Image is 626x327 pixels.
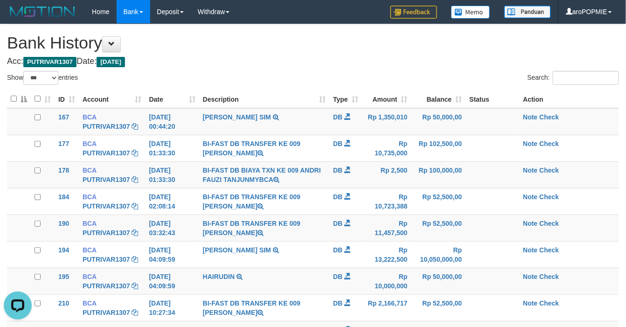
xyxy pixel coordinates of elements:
[83,140,97,147] span: BCA
[7,34,619,52] h1: Bank History
[411,108,466,135] td: Rp 50,000,00
[411,215,466,241] td: Rp 52,500,00
[146,241,199,268] td: [DATE] 04:09:59
[390,6,437,19] img: Feedback.jpg
[333,167,342,174] span: DB
[362,215,411,241] td: Rp 11,457,500
[362,268,411,294] td: Rp 10,000,000
[31,90,55,108] th: : activate to sort column ascending
[540,299,559,307] a: Check
[83,123,130,130] a: PUTRIVAR1307
[199,215,329,241] td: BI-FAST DB TRANSFER KE 009 [PERSON_NAME]
[523,246,538,254] a: Note
[83,309,130,316] a: PUTRIVAR1307
[523,113,538,121] a: Note
[83,246,97,254] span: BCA
[540,140,559,147] a: Check
[83,167,97,174] span: BCA
[58,273,69,280] span: 195
[362,108,411,135] td: Rp 1,350,010
[411,294,466,321] td: Rp 52,500,00
[146,135,199,161] td: [DATE] 01:33:30
[132,282,139,290] a: Copy PUTRIVAR1307 to clipboard
[146,108,199,135] td: [DATE] 00:44:20
[333,273,342,280] span: DB
[79,90,146,108] th: Account: activate to sort column ascending
[333,113,342,121] span: DB
[362,188,411,215] td: Rp 10,723,388
[362,135,411,161] td: Rp 10,735,000
[540,246,559,254] a: Check
[83,176,130,183] a: PUTRIVAR1307
[362,294,411,321] td: Rp 2,166,717
[199,90,329,108] th: Description: activate to sort column ascending
[58,167,69,174] span: 178
[466,90,520,108] th: Status
[203,273,235,280] a: HAIRUDIN
[411,268,466,294] td: Rp 50,000,00
[540,193,559,201] a: Check
[7,90,31,108] th: : activate to sort column descending
[540,273,559,280] a: Check
[333,299,342,307] span: DB
[83,282,130,290] a: PUTRIVAR1307
[83,273,97,280] span: BCA
[132,256,139,263] a: Copy PUTRIVAR1307 to clipboard
[362,241,411,268] td: Rp 13,222,500
[132,309,139,316] a: Copy PUTRIVAR1307 to clipboard
[523,140,538,147] a: Note
[203,246,271,254] a: [PERSON_NAME] SIM
[451,6,490,19] img: Button%20Memo.svg
[523,220,538,227] a: Note
[132,202,139,210] a: Copy PUTRIVAR1307 to clipboard
[520,90,619,108] th: Action
[329,90,362,108] th: Type: activate to sort column ascending
[58,193,69,201] span: 184
[132,229,139,237] a: Copy PUTRIVAR1307 to clipboard
[83,299,97,307] span: BCA
[4,4,32,32] button: Open LiveChat chat widget
[199,188,329,215] td: BI-FAST DB TRANSFER KE 009 [PERSON_NAME]
[411,90,466,108] th: Balance: activate to sort column ascending
[523,273,538,280] a: Note
[83,202,130,210] a: PUTRIVAR1307
[58,220,69,227] span: 190
[528,71,619,85] label: Search:
[203,113,271,121] a: [PERSON_NAME] SIM
[504,6,551,18] img: panduan.png
[132,149,139,157] a: Copy PUTRIVAR1307 to clipboard
[146,188,199,215] td: [DATE] 02:08:14
[523,193,538,201] a: Note
[146,215,199,241] td: [DATE] 03:32:43
[83,256,130,263] a: PUTRIVAR1307
[199,135,329,161] td: BI-FAST DB TRANSFER KE 009 [PERSON_NAME]
[333,220,342,227] span: DB
[97,57,125,67] span: [DATE]
[523,167,538,174] a: Note
[132,176,139,183] a: Copy PUTRIVAR1307 to clipboard
[58,113,69,121] span: 167
[523,299,538,307] a: Note
[333,246,342,254] span: DB
[199,294,329,321] td: BI-FAST DB TRANSFER KE 009 [PERSON_NAME]
[362,90,411,108] th: Amount: activate to sort column ascending
[83,229,130,237] a: PUTRIVAR1307
[362,161,411,188] td: Rp 2,500
[7,71,78,85] label: Show entries
[540,167,559,174] a: Check
[540,220,559,227] a: Check
[146,294,199,321] td: [DATE] 10:27:34
[58,299,69,307] span: 210
[7,5,78,19] img: MOTION_logo.png
[58,246,69,254] span: 194
[199,161,329,188] td: BI-FAST DB BIAYA TXN KE 009 ANDRI FAUZI TANJUNMYBCA
[146,90,199,108] th: Date: activate to sort column ascending
[411,161,466,188] td: Rp 100,000,00
[553,71,619,85] input: Search:
[55,90,79,108] th: ID: activate to sort column ascending
[411,241,466,268] td: Rp 10,050,000,00
[83,113,97,121] span: BCA
[540,113,559,121] a: Check
[7,57,619,66] h4: Acc: Date:
[83,193,97,201] span: BCA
